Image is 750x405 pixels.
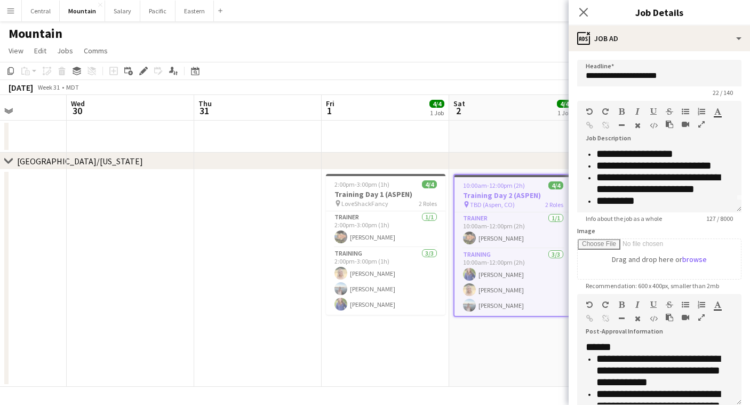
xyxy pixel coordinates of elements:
button: HTML Code [650,314,657,323]
span: 4/4 [557,100,572,108]
div: MDT [66,83,79,91]
button: Strikethrough [666,300,673,309]
button: Text Color [714,107,721,116]
button: Undo [586,107,593,116]
span: LoveShackFancy [341,200,388,208]
a: Jobs [53,44,77,58]
span: 127 / 8000 [698,215,741,223]
h1: Mountain [9,26,62,42]
button: Unordered List [682,300,689,309]
button: Clear Formatting [634,121,641,130]
div: [DATE] [9,82,33,93]
button: Redo [602,300,609,309]
span: Sat [453,99,465,108]
span: 4/4 [429,100,444,108]
a: Comms [79,44,112,58]
span: 10:00am-12:00pm (2h) [463,181,525,189]
span: 4/4 [422,180,437,188]
h3: Training Day 2 (ASPEN) [454,190,572,200]
span: Edit [34,46,46,55]
span: Thu [198,99,212,108]
button: Mountain [60,1,105,21]
span: Comms [84,46,108,55]
span: 22 / 140 [704,89,741,97]
button: Central [22,1,60,21]
button: Clear Formatting [634,314,641,323]
h3: Job Details [569,5,750,19]
h3: Training Day 1 (ASPEN) [326,189,445,199]
span: 30 [69,105,85,117]
button: Horizontal Line [618,121,625,130]
button: Insert video [682,313,689,322]
span: Jobs [57,46,73,55]
button: Paste as plain text [666,313,673,322]
button: Eastern [175,1,214,21]
button: Horizontal Line [618,314,625,323]
span: TBD (Aspen, CO) [470,201,515,209]
button: Italic [634,300,641,309]
span: 2 Roles [419,200,437,208]
span: 1 [324,105,334,117]
span: Wed [71,99,85,108]
button: Bold [618,300,625,309]
button: Underline [650,107,657,116]
button: Ordered List [698,300,705,309]
div: 1 Job [557,109,571,117]
button: Fullscreen [698,120,705,129]
div: Job Ad [569,26,750,51]
button: Pacific [140,1,175,21]
app-card-role: Trainer1/12:00pm-3:00pm (1h)[PERSON_NAME] [326,211,445,248]
app-job-card: 10:00am-12:00pm (2h)4/4Training Day 2 (ASPEN) TBD (Aspen, CO)2 RolesTrainer1/110:00am-12:00pm (2h... [453,174,573,317]
a: View [4,44,28,58]
span: 4/4 [548,181,563,189]
app-job-card: 2:00pm-3:00pm (1h)4/4Training Day 1 (ASPEN) LoveShackFancy2 RolesTrainer1/12:00pm-3:00pm (1h)[PER... [326,174,445,315]
span: View [9,46,23,55]
button: Fullscreen [698,313,705,322]
button: Underline [650,300,657,309]
span: 2 [452,105,465,117]
button: Bold [618,107,625,116]
button: Italic [634,107,641,116]
span: Info about the job as a whole [577,215,671,223]
span: 31 [197,105,212,117]
div: [GEOGRAPHIC_DATA]/[US_STATE] [17,156,143,166]
button: Text Color [714,300,721,309]
button: Ordered List [698,107,705,116]
button: HTML Code [650,121,657,130]
app-card-role: Training3/32:00pm-3:00pm (1h)[PERSON_NAME][PERSON_NAME][PERSON_NAME] [326,248,445,315]
a: Edit [30,44,51,58]
span: Week 31 [35,83,62,91]
div: 1 Job [430,109,444,117]
button: Paste as plain text [666,120,673,129]
button: Insert video [682,120,689,129]
span: Recommendation: 600 x 400px, smaller than 2mb [577,282,728,290]
button: Salary [105,1,140,21]
button: Undo [586,300,593,309]
span: Fri [326,99,334,108]
button: Strikethrough [666,107,673,116]
span: 2:00pm-3:00pm (1h) [334,180,389,188]
app-card-role: Training3/310:00am-12:00pm (2h)[PERSON_NAME][PERSON_NAME][PERSON_NAME] [454,249,572,316]
button: Redo [602,107,609,116]
app-card-role: Trainer1/110:00am-12:00pm (2h)[PERSON_NAME] [454,212,572,249]
button: Unordered List [682,107,689,116]
span: 2 Roles [545,201,563,209]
